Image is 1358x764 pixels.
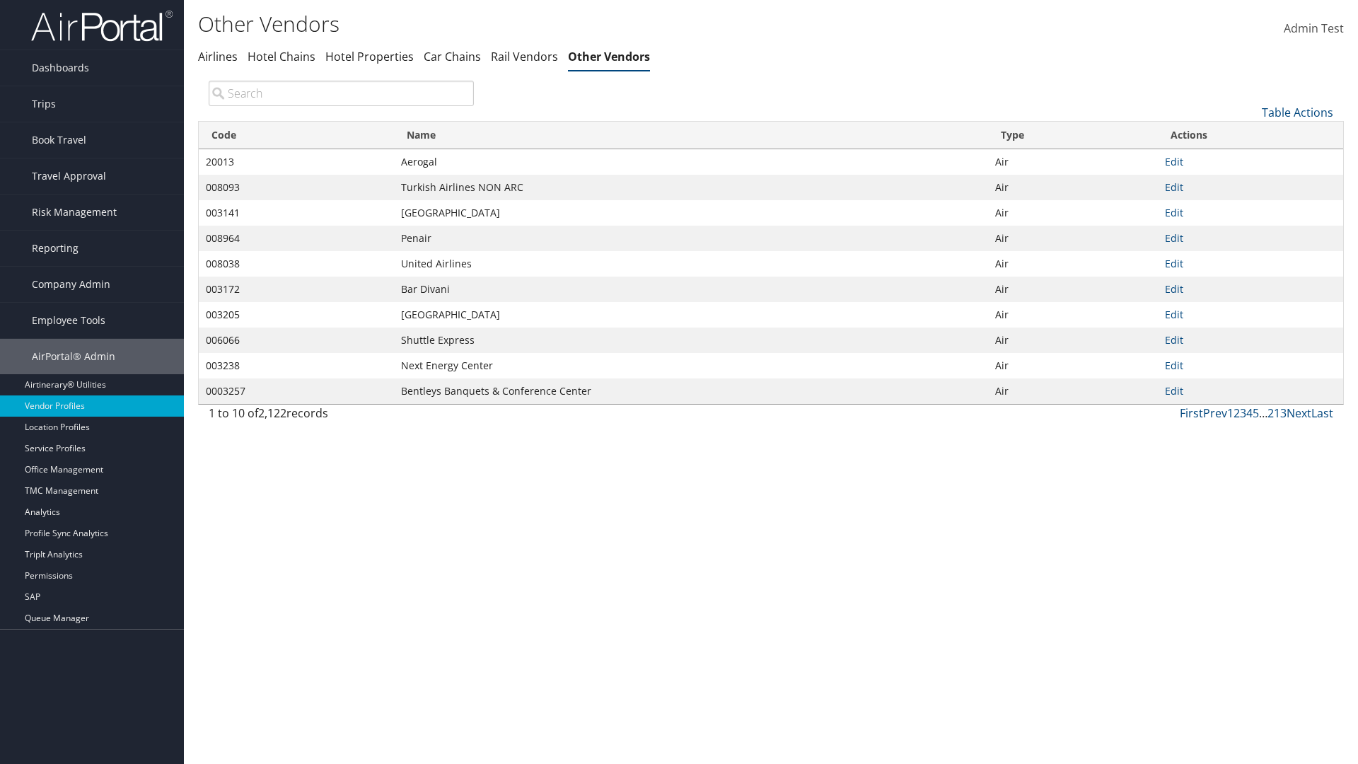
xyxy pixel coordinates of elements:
a: Airlines [198,49,238,64]
a: Last [1311,405,1333,421]
span: Admin Test [1284,21,1344,36]
td: 008964 [199,226,394,251]
span: … [1259,405,1267,421]
span: Dashboards [32,50,89,86]
input: Search [209,81,474,106]
td: United Airlines [394,251,988,277]
a: Edit [1165,231,1183,245]
td: Penair [394,226,988,251]
a: Edit [1165,206,1183,219]
span: Company Admin [32,267,110,302]
td: [GEOGRAPHIC_DATA] [394,302,988,328]
a: 4 [1246,405,1253,421]
div: 1 to 10 of records [209,405,474,429]
td: Air [988,149,1159,175]
a: Edit [1165,155,1183,168]
a: Edit [1165,333,1183,347]
a: Rail Vendors [491,49,558,64]
a: Edit [1165,308,1183,321]
td: 003238 [199,353,394,378]
th: Code: activate to sort column ascending [199,122,394,149]
td: Air [988,277,1159,302]
td: 008093 [199,175,394,200]
td: 003141 [199,200,394,226]
span: AirPortal® Admin [32,339,115,374]
a: Other Vendors [568,49,650,64]
td: Air [988,251,1159,277]
span: Book Travel [32,122,86,158]
td: 003205 [199,302,394,328]
td: Air [988,226,1159,251]
a: Table Actions [1262,105,1333,120]
a: Edit [1165,180,1183,194]
th: Name: activate to sort column ascending [394,122,988,149]
a: 2 [1234,405,1240,421]
a: Prev [1203,405,1227,421]
span: Employee Tools [32,303,105,338]
a: 3 [1240,405,1246,421]
span: Risk Management [32,195,117,230]
a: Hotel Chains [248,49,315,64]
a: Next [1287,405,1311,421]
span: Trips [32,86,56,122]
td: Air [988,175,1159,200]
td: Air [988,302,1159,328]
th: Type: activate to sort column descending [988,122,1159,149]
td: Bentleys Banquets & Conference Center [394,378,988,404]
td: 003172 [199,277,394,302]
img: airportal-logo.png [31,9,173,42]
a: Edit [1165,282,1183,296]
td: Turkish Airlines NON ARC [394,175,988,200]
a: Edit [1165,257,1183,270]
th: Actions [1158,122,1343,149]
span: Travel Approval [32,158,106,194]
td: Air [988,378,1159,404]
td: Bar Divani [394,277,988,302]
span: 2,122 [258,405,286,421]
td: 006066 [199,328,394,353]
span: Reporting [32,231,79,266]
td: 0003257 [199,378,394,404]
td: 20013 [199,149,394,175]
td: [GEOGRAPHIC_DATA] [394,200,988,226]
a: Hotel Properties [325,49,414,64]
td: Aerogal [394,149,988,175]
td: Air [988,200,1159,226]
a: Edit [1165,359,1183,372]
a: Car Chains [424,49,481,64]
a: Edit [1165,384,1183,398]
a: First [1180,405,1203,421]
td: Air [988,353,1159,378]
td: 008038 [199,251,394,277]
td: Shuttle Express [394,328,988,353]
td: Next Energy Center [394,353,988,378]
a: 1 [1227,405,1234,421]
a: 5 [1253,405,1259,421]
a: Admin Test [1284,7,1344,51]
a: 213 [1267,405,1287,421]
td: Air [988,328,1159,353]
h1: Other Vendors [198,9,962,39]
